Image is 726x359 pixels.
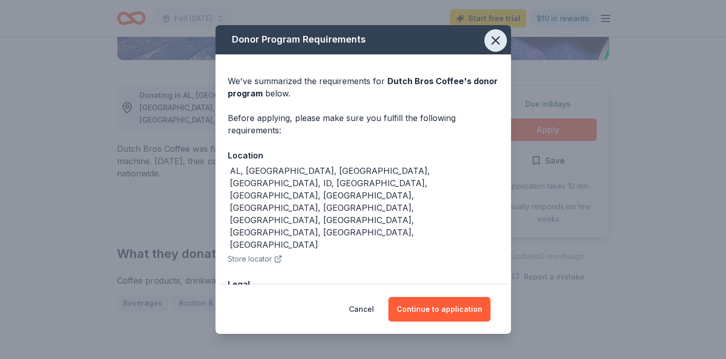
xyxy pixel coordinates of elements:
div: Location [228,149,499,162]
div: Legal [228,277,499,291]
div: We've summarized the requirements for below. [228,75,499,99]
div: AL, [GEOGRAPHIC_DATA], [GEOGRAPHIC_DATA], [GEOGRAPHIC_DATA], ID, [GEOGRAPHIC_DATA], [GEOGRAPHIC_D... [230,165,499,251]
button: Cancel [349,297,374,322]
div: Before applying, please make sure you fulfill the following requirements: [228,112,499,136]
button: Continue to application [388,297,490,322]
div: Donor Program Requirements [215,25,511,54]
button: Store locator [228,253,282,265]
